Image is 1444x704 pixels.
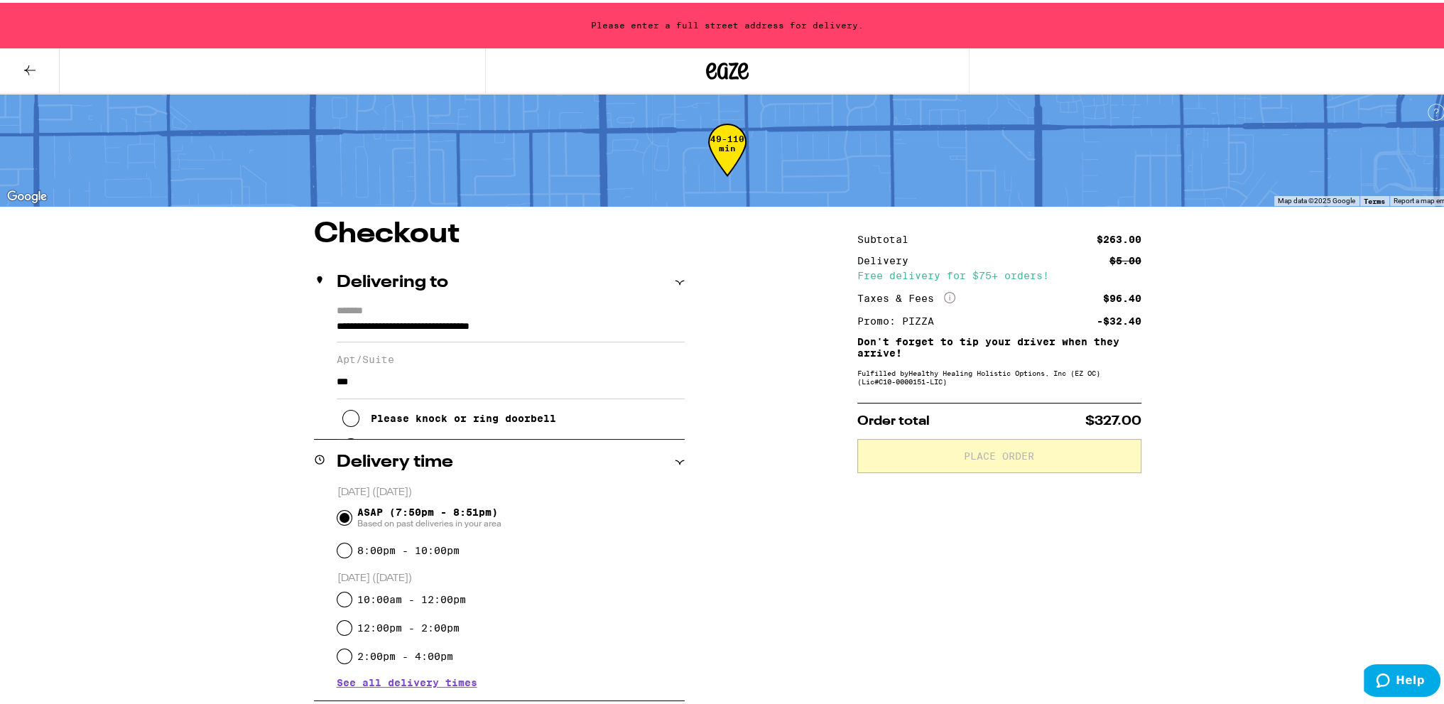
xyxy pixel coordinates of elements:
[857,412,930,425] span: Order total
[857,253,918,263] div: Delivery
[371,410,556,421] div: Please knock or ring doorbell
[857,268,1141,278] div: Free delivery for $75+ orders!
[337,351,685,362] label: Apt/Suite
[337,483,685,497] p: [DATE] ([DATE])
[1278,194,1355,202] span: Map data ©2025 Google
[1109,253,1141,263] div: $5.00
[1364,661,1440,697] iframe: Opens a widget where you can find more information
[342,401,556,430] button: Please knock or ring doorbell
[337,451,453,468] h2: Delivery time
[857,333,1141,356] p: Don't forget to tip your driver when they arrive!
[357,542,460,553] label: 8:00pm - 10:00pm
[357,648,453,659] label: 2:00pm - 4:00pm
[357,619,460,631] label: 12:00pm - 2:00pm
[964,448,1034,458] span: Place Order
[357,504,501,526] span: ASAP (7:50pm - 8:51pm)
[857,313,944,323] div: Promo: PIZZA
[857,436,1141,470] button: Place Order
[337,271,448,288] h2: Delivering to
[1103,291,1141,300] div: $96.40
[337,569,685,583] p: [DATE] ([DATE])
[357,591,466,602] label: 10:00am - 12:00pm
[357,515,501,526] span: Based on past deliveries in your area
[1364,194,1385,202] a: Terms
[337,675,477,685] button: See all delivery times
[857,366,1141,383] div: Fulfilled by Healthy Healing Holistic Options, Inc (EZ OC) (Lic# C10-0000151-LIC )
[1097,313,1141,323] div: -$32.40
[4,185,50,203] img: Google
[857,289,955,302] div: Taxes & Fees
[314,217,685,246] h1: Checkout
[4,185,50,203] a: Open this area in Google Maps (opens a new window)
[1097,232,1141,242] div: $263.00
[857,232,918,242] div: Subtotal
[708,131,747,185] div: 49-110 min
[1085,412,1141,425] span: $327.00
